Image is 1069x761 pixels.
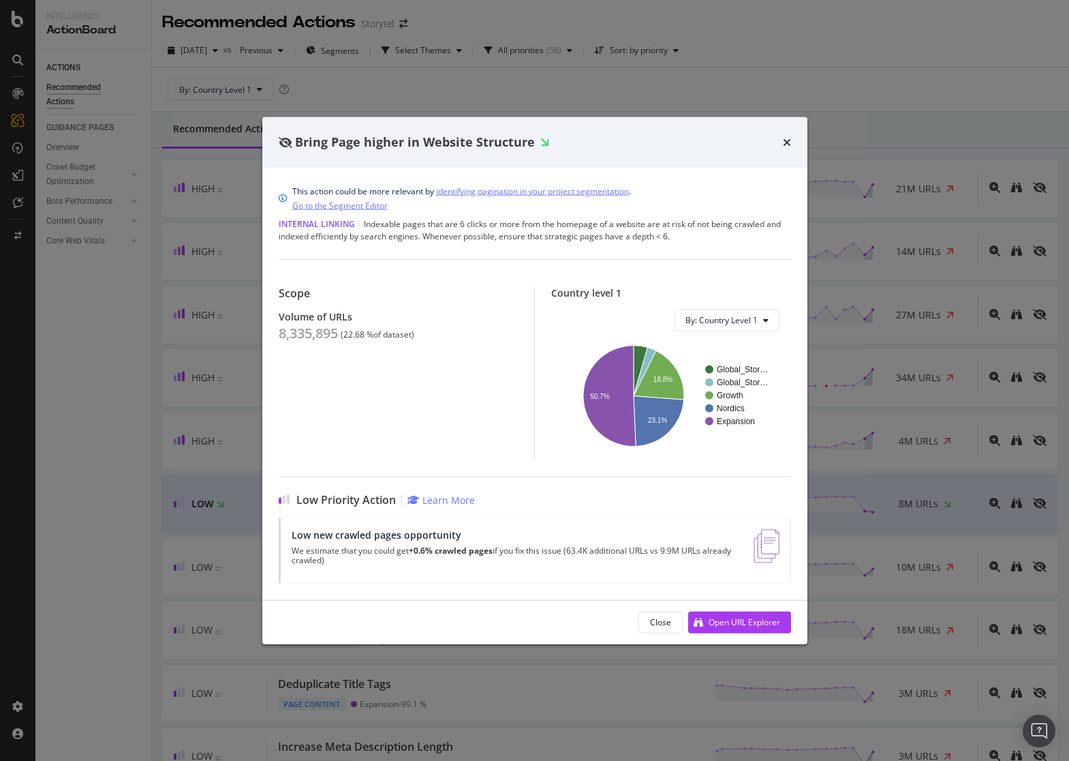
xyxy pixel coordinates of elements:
[783,134,791,151] div: times
[648,417,667,424] text: 23.1%
[296,493,396,506] span: Low Priority Action
[688,611,791,633] button: Open URL Explorer
[407,493,475,506] a: Learn More
[717,391,743,400] text: Growth
[551,286,791,298] div: Country level 1
[292,198,388,212] a: Go to the Segment Editor
[357,218,362,229] span: |
[279,218,791,242] div: Indexable pages that are 6 clicks or more from the homepage of a website are at risk of not being...
[685,314,758,326] span: By: Country Level 1
[709,616,780,628] div: Open URL Explorer
[279,183,791,212] div: info banner
[436,183,629,198] a: identifying pagination in your project segmentation
[292,546,738,565] p: We estimate that you could get if you fix this issue (63.4K additional URLs vs 9.9M URLs already ...
[590,393,609,400] text: 50.7%
[295,134,535,150] span: Bring Page higher in Website Structure
[653,375,672,383] text: 18.8%
[409,544,493,556] strong: +0.6% crawled pages
[717,404,745,413] text: Nordics
[279,218,355,229] span: Internal Linking
[279,137,292,148] div: eye-slash
[422,493,475,506] div: Learn More
[674,309,780,331] button: By: Country Level 1
[754,528,779,563] img: e5DMFwAAAABJRU5ErkJggg==
[717,417,755,426] text: Expansion
[279,325,338,341] div: 8,335,895
[262,117,807,644] div: modal
[279,286,518,299] div: Scope
[638,611,683,633] button: Close
[1023,715,1055,747] div: Open Intercom Messenger
[292,183,631,212] div: This action could be more relevant by .
[341,329,414,339] div: ( 22.68 % of dataset )
[279,310,518,322] div: Volume of URLs
[717,378,768,387] text: Global_Stor…
[717,365,768,374] text: Global_Stor…
[562,342,780,449] svg: A chart.
[292,528,738,540] div: Low new crawled pages opportunity
[650,616,671,628] div: Close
